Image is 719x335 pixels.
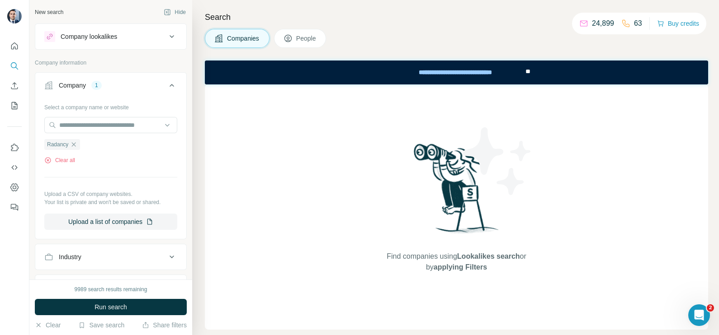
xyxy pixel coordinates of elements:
[44,100,177,112] div: Select a company name or website
[35,299,187,315] button: Run search
[7,179,22,195] button: Dashboard
[61,32,117,41] div: Company lookalikes
[44,156,75,164] button: Clear all
[35,26,186,47] button: Company lookalikes
[205,11,708,23] h4: Search
[75,285,147,293] div: 9989 search results remaining
[7,199,22,215] button: Feedback
[44,198,177,206] p: Your list is private and won't be saved or shared.
[7,98,22,114] button: My lists
[410,141,504,242] img: Surfe Illustration - Woman searching with binoculars
[157,5,192,19] button: Hide
[95,302,127,312] span: Run search
[142,321,187,330] button: Share filters
[227,34,260,43] span: Companies
[59,81,86,90] div: Company
[7,9,22,23] img: Avatar
[434,263,487,271] span: applying Filters
[44,190,177,198] p: Upload a CSV of company websites.
[7,78,22,94] button: Enrich CSV
[35,277,186,298] button: HQ location
[205,60,708,84] iframe: Banner
[657,17,699,30] button: Buy credits
[59,252,81,261] div: Industry
[384,251,529,273] span: Find companies using or by
[707,304,714,312] span: 2
[457,121,538,202] img: Surfe Illustration - Stars
[35,321,61,330] button: Clear
[35,246,186,268] button: Industry
[634,18,642,29] p: 63
[47,140,68,149] span: Radancy
[7,159,22,176] button: Use Surfe API
[688,304,710,326] iframe: Intercom live chat
[7,58,22,74] button: Search
[296,34,317,43] span: People
[35,59,187,67] p: Company information
[78,321,124,330] button: Save search
[35,74,186,100] button: Company1
[592,18,614,29] p: 24,899
[91,81,102,89] div: 1
[7,38,22,54] button: Quick start
[7,140,22,156] button: Use Surfe on LinkedIn
[44,214,177,230] button: Upload a list of companies
[35,8,63,16] div: New search
[457,252,520,260] span: Lookalikes search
